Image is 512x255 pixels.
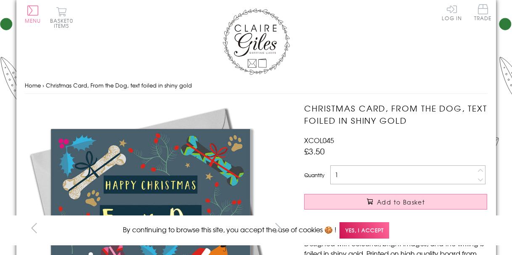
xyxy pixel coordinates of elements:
h1: Christmas Card, From the Dog, text foiled in shiny gold [304,102,487,127]
span: Yes, I accept [340,222,389,239]
a: Log In [442,4,462,21]
span: › [42,81,44,89]
a: Trade [474,4,492,22]
span: XCOL045 [304,135,334,145]
button: Menu [25,5,41,23]
img: Claire Giles Greetings Cards [223,8,290,75]
button: Basket0 items [50,7,73,28]
button: next [268,218,287,237]
span: 0 items [54,17,73,29]
label: Quantity [304,171,324,179]
span: Christmas Card, From the Dog, text foiled in shiny gold [46,81,192,89]
button: Add to Basket [304,194,487,210]
span: Trade [474,4,492,21]
span: Add to Basket [377,198,425,206]
button: prev [25,218,44,237]
nav: breadcrumbs [25,77,488,94]
span: Menu [25,17,41,24]
a: Home [25,81,41,89]
span: £3.50 [304,145,325,157]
